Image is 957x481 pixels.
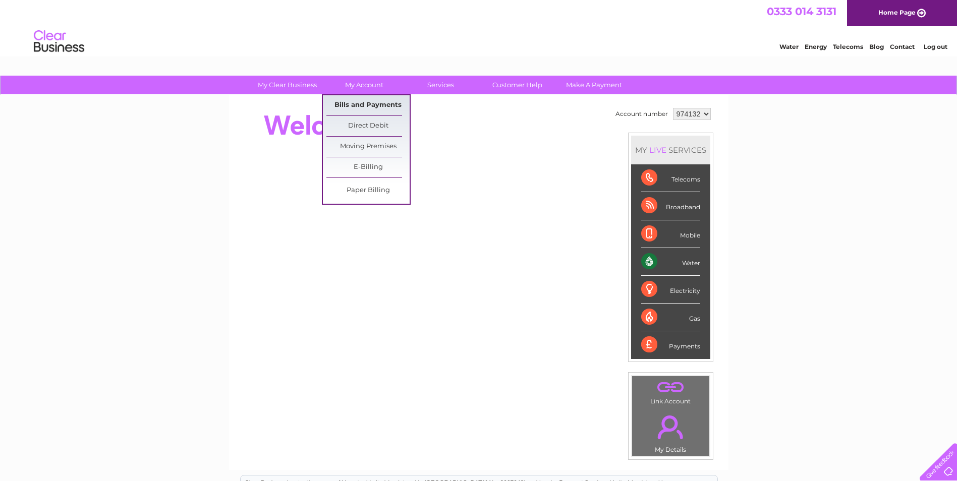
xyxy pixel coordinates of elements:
[241,6,717,49] div: Clear Business is a trading name of Verastar Limited (registered in [GEOGRAPHIC_DATA] No. 3667643...
[632,407,710,456] td: My Details
[635,379,707,396] a: .
[779,43,799,50] a: Water
[246,76,329,94] a: My Clear Business
[635,409,707,445] a: .
[322,76,406,94] a: My Account
[476,76,559,94] a: Customer Help
[631,136,710,164] div: MY SERVICES
[641,248,700,276] div: Water
[869,43,884,50] a: Blog
[890,43,915,50] a: Contact
[613,105,670,123] td: Account number
[641,276,700,304] div: Electricity
[33,26,85,57] img: logo.png
[399,76,482,94] a: Services
[641,304,700,331] div: Gas
[641,164,700,192] div: Telecoms
[326,181,410,201] a: Paper Billing
[924,43,947,50] a: Log out
[647,145,668,155] div: LIVE
[641,192,700,220] div: Broadband
[805,43,827,50] a: Energy
[326,116,410,136] a: Direct Debit
[767,5,836,18] a: 0333 014 3131
[833,43,863,50] a: Telecoms
[632,376,710,407] td: Link Account
[326,157,410,177] a: E-Billing
[641,331,700,358] div: Payments
[326,95,410,115] a: Bills and Payments
[552,76,636,94] a: Make A Payment
[326,137,410,157] a: Moving Premises
[641,220,700,248] div: Mobile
